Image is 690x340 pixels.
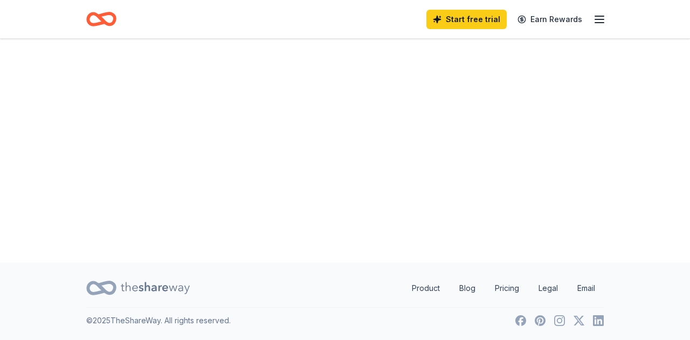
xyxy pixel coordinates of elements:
p: © 2025 TheShareWay. All rights reserved. [86,314,231,327]
a: Blog [451,277,484,299]
a: Earn Rewards [511,10,589,29]
a: Start free trial [426,10,507,29]
nav: quick links [403,277,604,299]
a: Email [569,277,604,299]
a: Home [86,6,116,32]
a: Product [403,277,448,299]
a: Legal [530,277,567,299]
a: Pricing [486,277,528,299]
